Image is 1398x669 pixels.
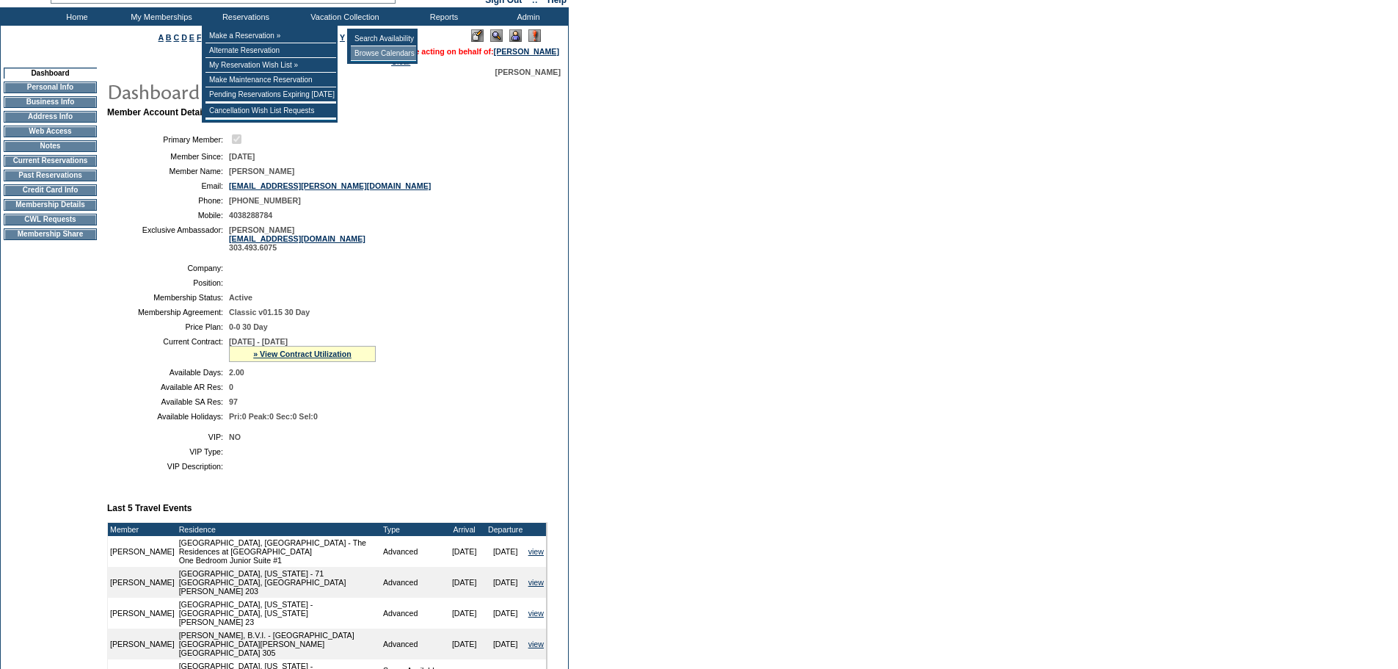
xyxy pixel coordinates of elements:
[381,598,444,629] td: Advanced
[177,567,381,598] td: [GEOGRAPHIC_DATA], [US_STATE] - 71 [GEOGRAPHIC_DATA], [GEOGRAPHIC_DATA] [PERSON_NAME] 203
[528,547,544,556] a: view
[229,412,318,421] span: Pri:0 Peak:0 Sec:0 Sel:0
[381,567,444,598] td: Advanced
[205,104,336,118] td: Cancellation Wish List Requests
[471,29,484,42] img: Edit Mode
[4,68,97,79] td: Dashboard
[351,32,416,46] td: Search Availability
[181,33,187,42] a: D
[381,536,444,567] td: Advanced
[113,447,223,456] td: VIP Type:
[4,170,97,181] td: Past Reservations
[113,225,223,252] td: Exclusive Ambassador:
[229,181,431,190] a: [EMAIL_ADDRESS][PERSON_NAME][DOMAIN_NAME]
[205,43,336,58] td: Alternate Reservation
[107,107,210,117] b: Member Account Details
[197,33,202,42] a: F
[166,33,172,42] a: B
[189,33,194,42] a: E
[484,7,569,26] td: Admin
[205,87,336,102] td: Pending Reservations Expiring [DATE]
[205,73,336,87] td: Make Maintenance Reservation
[106,76,400,106] img: pgTtlDashboard.gif
[229,383,233,391] span: 0
[4,184,97,196] td: Credit Card Info
[229,433,241,441] span: NO
[117,7,202,26] td: My Memberships
[229,337,288,346] span: [DATE] - [DATE]
[107,503,192,513] b: Last 5 Travel Events
[444,523,485,536] td: Arrival
[33,7,117,26] td: Home
[4,96,97,108] td: Business Info
[108,598,177,629] td: [PERSON_NAME]
[444,567,485,598] td: [DATE]
[4,155,97,167] td: Current Reservations
[177,629,381,659] td: [PERSON_NAME], B.V.I. - [GEOGRAPHIC_DATA] [GEOGRAPHIC_DATA][PERSON_NAME] [GEOGRAPHIC_DATA] 305
[113,397,223,406] td: Available SA Res:
[351,46,416,61] td: Browse Calendars
[113,337,223,362] td: Current Contract:
[229,322,268,331] span: 0-0 30 Day
[113,196,223,205] td: Phone:
[528,578,544,587] a: view
[113,308,223,317] td: Membership Agreement:
[381,629,444,659] td: Advanced
[113,152,223,161] td: Member Since:
[485,629,526,659] td: [DATE]
[509,29,522,42] img: Impersonate
[229,152,255,161] span: [DATE]
[528,640,544,648] a: view
[113,412,223,421] td: Available Holidays:
[177,523,381,536] td: Residence
[444,629,485,659] td: [DATE]
[159,33,164,42] a: A
[229,196,301,205] span: [PHONE_NUMBER]
[113,383,223,391] td: Available AR Res:
[113,264,223,272] td: Company:
[229,234,365,243] a: [EMAIL_ADDRESS][DOMAIN_NAME]
[4,111,97,123] td: Address Info
[444,536,485,567] td: [DATE]
[528,609,544,618] a: view
[444,598,485,629] td: [DATE]
[113,278,223,287] td: Position:
[113,211,223,220] td: Mobile:
[286,7,400,26] td: Vacation Collection
[229,225,365,252] span: [PERSON_NAME] 303.493.6075
[229,293,252,302] span: Active
[108,567,177,598] td: [PERSON_NAME]
[485,598,526,629] td: [DATE]
[4,199,97,211] td: Membership Details
[113,167,223,176] td: Member Name:
[494,47,559,56] a: [PERSON_NAME]
[177,536,381,567] td: [GEOGRAPHIC_DATA], [GEOGRAPHIC_DATA] - The Residences at [GEOGRAPHIC_DATA] One Bedroom Junior Sui...
[4,228,97,240] td: Membership Share
[173,33,179,42] a: C
[202,7,286,26] td: Reservations
[113,462,223,471] td: VIP Description:
[113,368,223,377] td: Available Days:
[229,308,310,317] span: Classic v01.15 30 Day
[490,29,503,42] img: View Mode
[340,33,345,42] a: Y
[108,629,177,659] td: [PERSON_NAME]
[528,29,541,42] img: Log Concern/Member Elevation
[4,140,97,152] td: Notes
[229,368,244,377] span: 2.00
[485,536,526,567] td: [DATE]
[253,350,352,358] a: » View Contract Utilization
[4,82,97,93] td: Personal Info
[485,567,526,598] td: [DATE]
[113,132,223,146] td: Primary Member:
[113,181,223,190] td: Email:
[113,293,223,302] td: Membership Status:
[205,58,336,73] td: My Reservation Wish List »
[113,433,223,441] td: VIP:
[229,211,272,220] span: 4038288784
[391,47,559,56] span: You are acting on behalf of:
[4,126,97,137] td: Web Access
[229,397,238,406] span: 97
[177,598,381,629] td: [GEOGRAPHIC_DATA], [US_STATE] - [GEOGRAPHIC_DATA], [US_STATE] [PERSON_NAME] 23
[108,523,177,536] td: Member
